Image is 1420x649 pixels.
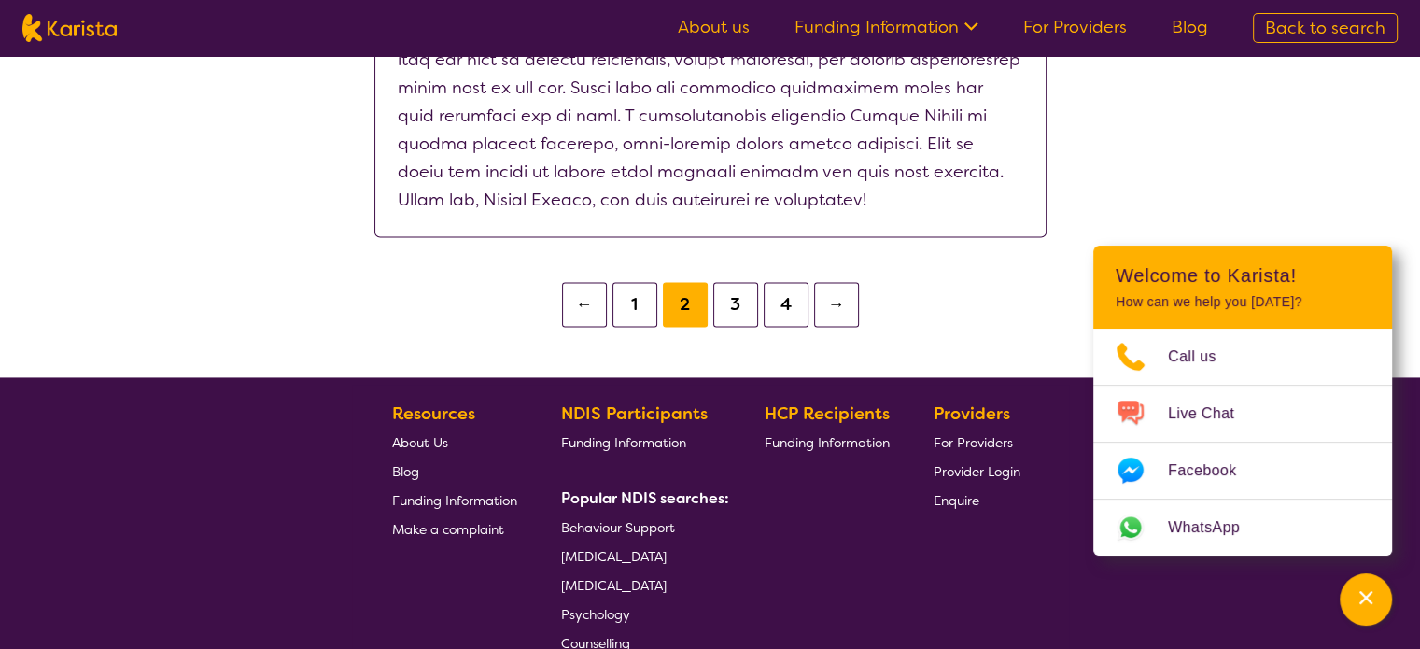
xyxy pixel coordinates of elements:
span: Psychology [561,606,630,623]
a: Funding Information [392,486,517,515]
span: Funding Information [765,434,890,451]
span: Facebook [1168,457,1258,485]
a: Funding Information [765,428,890,457]
span: Behaviour Support [561,519,675,536]
div: Channel Menu [1093,246,1392,556]
a: Web link opens in a new tab. [1093,500,1392,556]
span: Provider Login [934,463,1020,480]
a: About Us [392,428,517,457]
a: Enquire [934,486,1020,515]
b: Providers [934,402,1010,425]
ul: Choose channel [1093,329,1392,556]
b: Resources [392,402,475,425]
button: → [814,282,859,327]
span: Call us [1168,343,1239,371]
span: Back to search [1265,17,1385,39]
span: WhatsApp [1168,514,1262,542]
b: Popular NDIS searches: [561,488,729,508]
a: Behaviour Support [561,513,722,542]
span: Funding Information [392,492,517,509]
button: Channel Menu [1340,573,1392,626]
span: Make a complaint [392,521,504,538]
a: About us [678,16,750,38]
span: About Us [392,434,448,451]
button: 1 [612,282,657,327]
a: Funding Information [794,16,978,38]
a: Psychology [561,600,722,628]
button: 3 [713,282,758,327]
button: 4 [764,282,808,327]
button: ← [562,282,607,327]
span: Funding Information [561,434,686,451]
p: How can we help you [DATE]? [1116,294,1370,310]
img: Karista logo [22,14,117,42]
span: Enquire [934,492,979,509]
span: [MEDICAL_DATA] [561,577,667,594]
a: [MEDICAL_DATA] [561,542,722,571]
a: For Providers [934,428,1020,457]
a: Back to search [1253,13,1398,43]
button: 2 [663,282,708,327]
h2: Welcome to Karista! [1116,264,1370,287]
a: [MEDICAL_DATA] [561,571,722,600]
span: For Providers [934,434,1013,451]
a: Blog [392,457,517,486]
a: Funding Information [561,428,722,457]
span: [MEDICAL_DATA] [561,548,667,565]
a: Blog [1172,16,1208,38]
a: Provider Login [934,457,1020,486]
b: NDIS Participants [561,402,708,425]
span: Live Chat [1168,400,1257,428]
a: For Providers [1023,16,1127,38]
span: Blog [392,463,419,480]
b: HCP Recipients [765,402,890,425]
a: Make a complaint [392,515,517,543]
